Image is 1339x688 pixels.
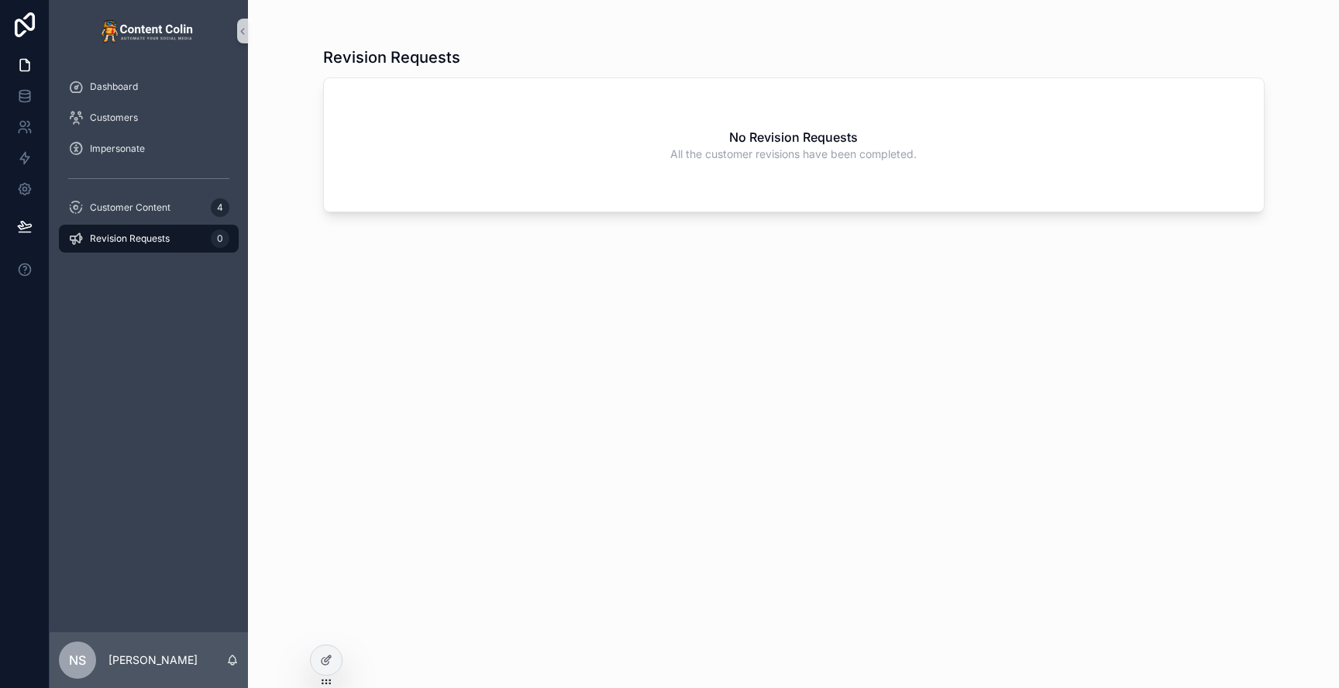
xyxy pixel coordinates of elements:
span: Customers [90,112,138,124]
div: scrollable content [50,62,248,273]
img: App logo [101,19,197,43]
span: Revision Requests [90,232,170,245]
span: Impersonate [90,143,145,155]
div: 4 [211,198,229,217]
h2: No Revision Requests [729,128,858,146]
a: Customer Content4 [59,194,239,222]
span: NS [69,651,86,669]
a: Impersonate [59,135,239,163]
a: Customers [59,104,239,132]
div: 0 [211,229,229,248]
a: Revision Requests0 [59,225,239,253]
span: All the customer revisions have been completed. [670,146,917,162]
span: Customer Content [90,201,170,214]
h1: Revision Requests [323,46,460,68]
a: Dashboard [59,73,239,101]
span: Dashboard [90,81,138,93]
p: [PERSON_NAME] [108,652,198,668]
